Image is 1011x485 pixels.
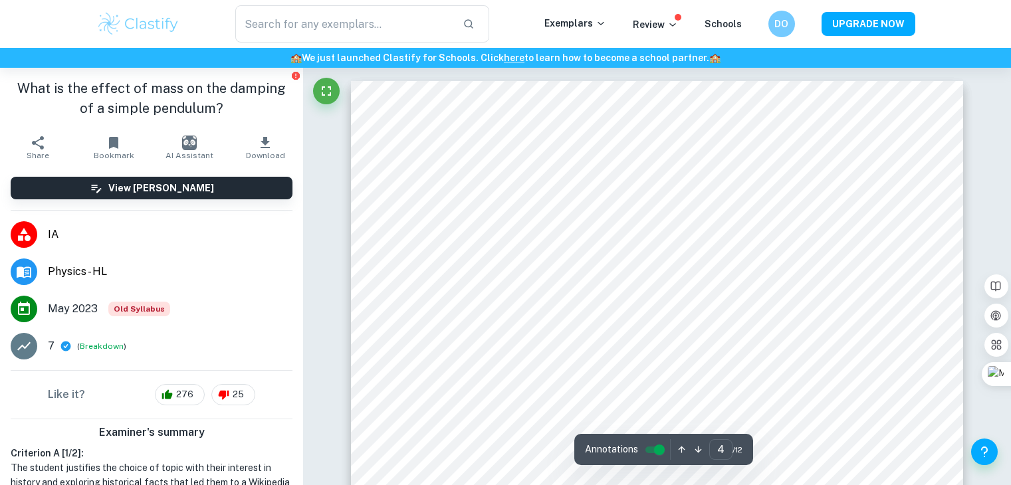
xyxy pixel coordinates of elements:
[94,151,134,160] span: Bookmark
[108,302,170,316] span: Old Syllabus
[48,338,55,354] p: 7
[290,52,302,63] span: 🏫
[544,16,606,31] p: Exemplars
[774,17,789,31] h6: DO
[76,129,152,166] button: Bookmark
[77,340,126,353] span: ( )
[709,52,721,63] span: 🏫
[166,151,213,160] span: AI Assistant
[96,11,181,37] img: Clastify logo
[211,384,255,405] div: 25
[108,181,214,195] h6: View [PERSON_NAME]
[504,52,524,63] a: here
[169,388,201,401] span: 276
[152,129,227,166] button: AI Assistant
[108,302,170,316] div: Starting from the May 2025 session, the Physics IA requirements have changed. It's OK to refer to...
[48,264,292,280] span: Physics - HL
[313,78,340,104] button: Fullscreen
[227,129,303,166] button: Download
[27,151,49,160] span: Share
[48,227,292,242] span: IA
[822,12,915,36] button: UPGRADE NOW
[235,5,453,43] input: Search for any exemplars...
[5,425,298,440] h6: Examiner's summary
[585,442,638,456] span: Annotations
[11,177,292,199] button: View [PERSON_NAME]
[3,50,1008,65] h6: We just launched Clastify for Schools. Click to learn how to become a school partner.
[11,78,292,118] h1: What is the effect of mass on the damping of a simple pendulum?
[732,444,742,456] span: / 12
[971,438,998,465] button: Help and Feedback
[290,70,300,80] button: Report issue
[80,340,124,352] button: Breakdown
[246,151,285,160] span: Download
[182,136,197,150] img: AI Assistant
[48,301,98,317] span: May 2023
[48,387,85,403] h6: Like it?
[633,17,678,32] p: Review
[705,19,742,29] a: Schools
[11,446,292,460] h6: Criterion A [ 1 / 2 ]:
[768,11,795,37] button: DO
[225,388,251,401] span: 25
[155,384,205,405] div: 276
